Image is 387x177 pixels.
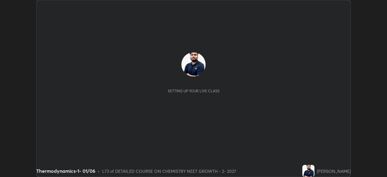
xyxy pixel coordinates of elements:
[98,168,100,174] div: •
[36,167,95,175] div: Thermodynamics-1- 01/06
[302,165,314,177] img: d3afc91c8d51471cb35968126d237139.jpg
[168,89,220,93] div: Setting up your live class
[181,52,206,77] img: d3afc91c8d51471cb35968126d237139.jpg
[317,168,351,174] div: [PERSON_NAME]
[102,168,236,174] div: L73 of DETAILED COURSE ON CHEMISTRY NEET GROWTH - 2- 2027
